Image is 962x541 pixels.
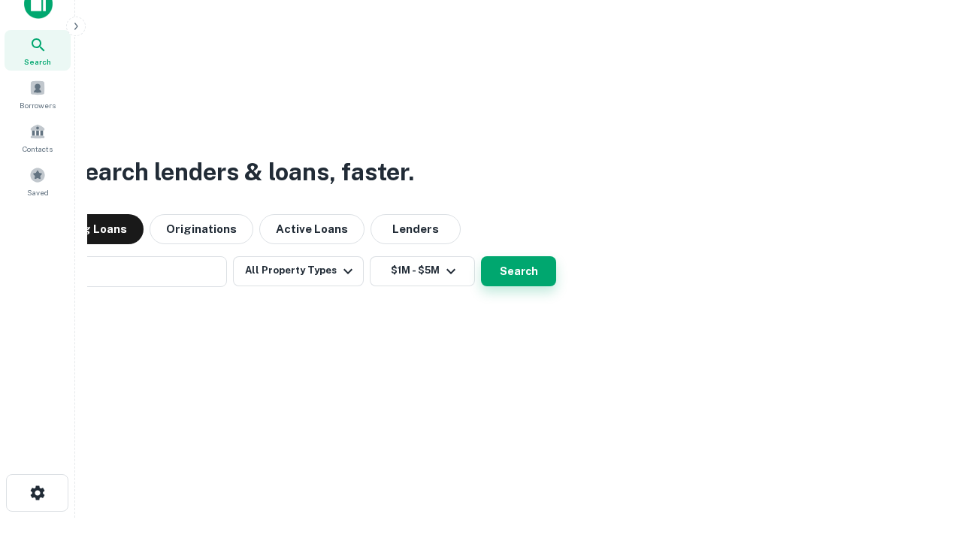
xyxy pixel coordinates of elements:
[68,154,414,190] h3: Search lenders & loans, faster.
[5,161,71,201] a: Saved
[5,117,71,158] a: Contacts
[259,214,365,244] button: Active Loans
[371,214,461,244] button: Lenders
[5,74,71,114] a: Borrowers
[150,214,253,244] button: Originations
[5,30,71,71] a: Search
[233,256,364,286] button: All Property Types
[24,56,51,68] span: Search
[23,143,53,155] span: Contacts
[481,256,556,286] button: Search
[27,186,49,198] span: Saved
[370,256,475,286] button: $1M - $5M
[887,421,962,493] iframe: Chat Widget
[20,99,56,111] span: Borrowers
